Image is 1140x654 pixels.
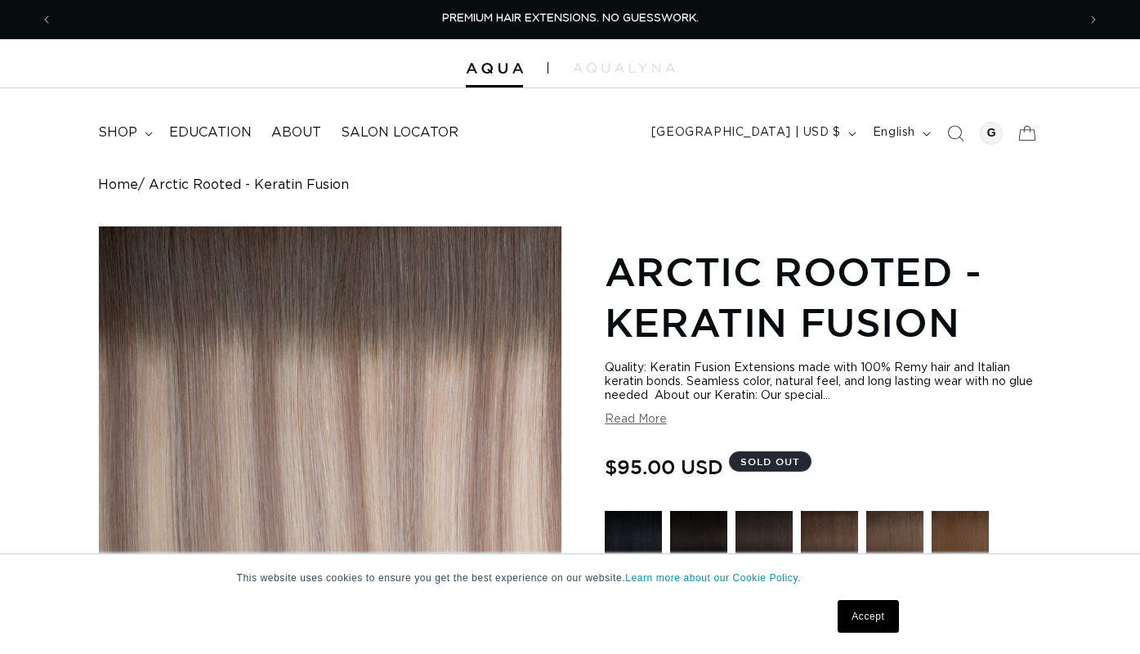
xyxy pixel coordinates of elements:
[642,118,863,149] button: [GEOGRAPHIC_DATA] | USD $
[271,124,321,141] span: About
[932,511,989,576] a: 4 Medium Brown - Keratin Fusion
[729,451,811,472] span: Sold out
[169,124,252,141] span: Education
[937,115,973,151] summary: Search
[866,511,923,568] img: 4AB Medium Ash Brown - Keratin Fusion
[341,124,458,141] span: Salon Locator
[873,124,915,141] span: English
[670,511,727,568] img: 1N Natural Black - Keratin Fusion
[159,114,262,151] a: Education
[98,124,137,141] span: shop
[932,511,989,568] img: 4 Medium Brown - Keratin Fusion
[866,511,923,576] a: 4AB Medium Ash Brown - Keratin Fusion
[88,114,159,151] summary: shop
[605,511,662,568] img: 1 Black - Keratin Fusion
[331,114,468,151] a: Salon Locator
[605,451,723,482] span: $95.00 USD
[98,177,1042,193] nav: breadcrumbs
[573,63,675,73] img: aqualyna.com
[735,511,793,576] a: 1B Soft Black - Keratin Fusion
[838,600,898,633] a: Accept
[149,177,349,193] span: Arctic Rooted - Keratin Fusion
[605,511,662,576] a: 1 Black - Keratin Fusion
[625,572,801,584] a: Learn more about our Cookie Policy.
[605,246,1042,348] h1: Arctic Rooted - Keratin Fusion
[466,63,523,74] img: Aqua Hair Extensions
[863,118,937,149] button: English
[237,571,904,585] p: This website uses cookies to ensure you get the best experience on our website.
[605,413,667,427] button: Read More
[670,511,727,576] a: 1N Natural Black - Keratin Fusion
[262,114,331,151] a: About
[1075,4,1111,35] button: Next announcement
[605,361,1042,403] div: Quality: Keratin Fusion Extensions made with 100% Remy hair and Italian keratin bonds. Seamless c...
[801,511,858,576] a: 2 Dark Brown - Keratin Fusion
[651,124,841,141] span: [GEOGRAPHIC_DATA] | USD $
[801,511,858,568] img: 2 Dark Brown - Keratin Fusion
[442,13,699,24] span: PREMIUM HAIR EXTENSIONS. NO GUESSWORK.
[98,177,138,193] a: Home
[735,511,793,568] img: 1B Soft Black - Keratin Fusion
[29,4,65,35] button: Previous announcement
